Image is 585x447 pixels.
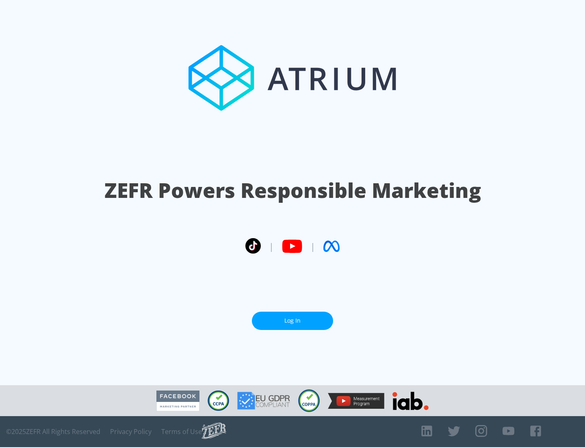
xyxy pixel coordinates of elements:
img: COPPA Compliant [298,389,320,412]
a: Privacy Policy [110,427,152,436]
img: GDPR Compliant [237,392,290,410]
img: Facebook Marketing Partner [156,391,199,411]
img: CCPA Compliant [208,391,229,411]
span: | [310,240,315,252]
img: IAB [392,392,429,410]
span: © 2025 ZEFR All Rights Reserved [6,427,100,436]
a: Terms of Use [161,427,202,436]
span: | [269,240,274,252]
a: Log In [252,312,333,330]
img: YouTube Measurement Program [328,393,384,409]
h1: ZEFR Powers Responsible Marketing [104,176,481,204]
